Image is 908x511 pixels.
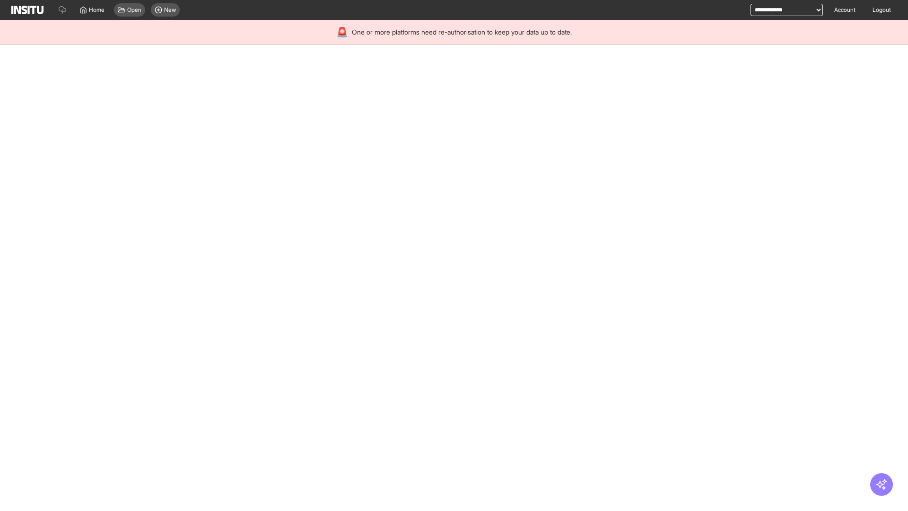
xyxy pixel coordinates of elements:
[336,26,348,39] div: 🚨
[127,6,141,14] span: Open
[164,6,176,14] span: New
[89,6,105,14] span: Home
[11,6,44,14] img: Logo
[352,27,572,37] span: One or more platforms need re-authorisation to keep your data up to date.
